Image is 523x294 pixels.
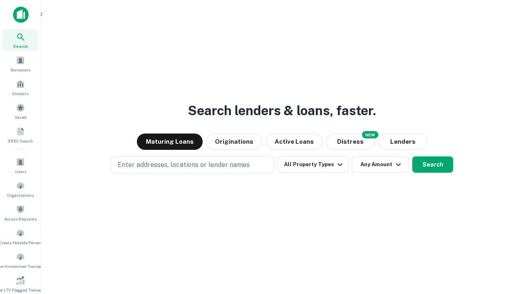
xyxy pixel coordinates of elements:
span: SREO Search [8,138,33,144]
button: Search distressed loans with lien and other non-mortgage details. [326,134,375,150]
button: Any Amount [352,156,409,173]
button: Active Loans [266,134,323,150]
span: Organizations [7,192,34,198]
a: Create Notable Person [2,225,38,247]
button: Enter addresses, locations or lender names [111,156,274,174]
a: Saved [2,100,38,122]
span: Users [15,168,26,175]
a: SREO Search [2,124,38,146]
span: Saved [15,114,27,120]
button: All Property Types [277,156,349,173]
p: Enter addresses, locations or lender names [118,160,250,170]
div: NEW [362,131,378,138]
a: Users [2,154,38,176]
button: Lenders [378,134,427,150]
button: Search [412,156,453,173]
button: Originations [206,134,262,150]
span: Search [13,43,28,49]
button: Maturing Loans [137,134,203,150]
h3: Search lenders & loans, faster. [188,101,376,120]
img: capitalize-icon.png [13,7,29,23]
a: Organizations [2,178,38,200]
span: Access Requests [4,216,37,222]
iframe: Chat Widget [482,229,523,268]
a: Contacts [2,76,38,98]
a: Access Requests [2,202,38,224]
span: Borrowers [11,67,30,73]
a: Borrowers [2,53,38,75]
a: Review Unmatched Transactions [2,249,38,271]
span: Contacts [12,90,29,97]
a: Search [2,29,38,51]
